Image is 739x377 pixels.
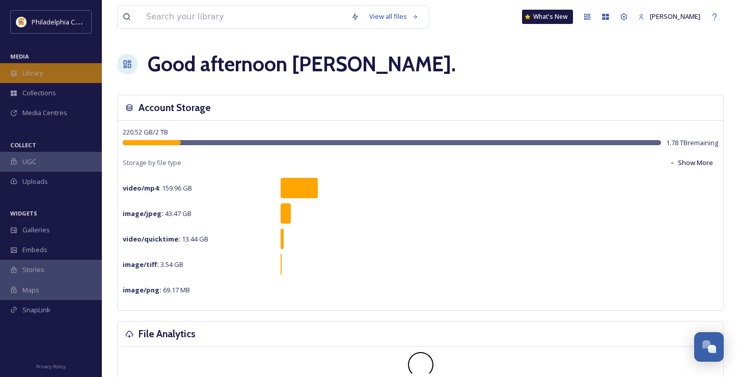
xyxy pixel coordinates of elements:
[22,68,43,78] span: Library
[22,177,48,186] span: Uploads
[123,285,190,294] span: 69.17 MB
[522,10,573,24] a: What's New
[123,127,168,137] span: 220.52 GB / 2 TB
[10,209,37,217] span: WIDGETS
[364,7,424,26] a: View all files
[22,225,50,235] span: Galleries
[139,327,196,341] h3: File Analytics
[10,52,29,60] span: MEDIA
[22,285,39,295] span: Maps
[36,363,66,370] span: Privacy Policy
[22,265,44,275] span: Stories
[141,6,346,28] input: Search your library
[22,245,47,255] span: Embeds
[123,260,159,269] strong: image/tiff :
[10,141,36,149] span: COLLECT
[666,138,718,148] span: 1.78 TB remaining
[123,209,191,218] span: 43.47 GB
[123,183,192,193] span: 159.96 GB
[664,153,718,173] button: Show More
[22,157,36,167] span: UGC
[22,108,67,118] span: Media Centres
[123,234,208,244] span: 13.44 GB
[123,158,181,168] span: Storage by file type
[36,360,66,372] a: Privacy Policy
[22,305,50,315] span: SnapLink
[32,17,160,26] span: Philadelphia Convention & Visitors Bureau
[148,49,456,79] h1: Good afternoon [PERSON_NAME] .
[123,234,180,244] strong: video/quicktime :
[123,209,163,218] strong: image/jpeg :
[633,7,705,26] a: [PERSON_NAME]
[22,88,56,98] span: Collections
[123,260,183,269] span: 3.54 GB
[123,183,160,193] strong: video/mp4 :
[650,12,700,21] span: [PERSON_NAME]
[694,332,724,362] button: Open Chat
[139,100,211,115] h3: Account Storage
[16,17,26,27] img: download.jpeg
[123,285,161,294] strong: image/png :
